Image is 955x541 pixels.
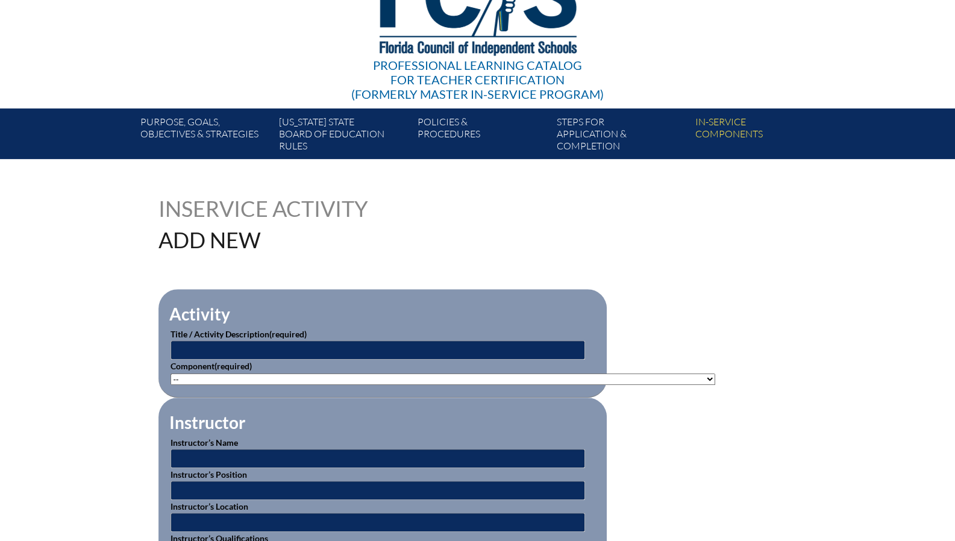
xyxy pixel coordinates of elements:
legend: Activity [168,304,231,324]
select: activity_component[data][] [171,374,715,385]
h1: Add New [158,229,554,251]
a: Policies &Procedures [413,113,551,159]
a: [US_STATE] StateBoard of Education rules [274,113,413,159]
legend: Instructor [168,412,246,433]
span: (required) [214,361,252,371]
label: Title / Activity Description [171,329,307,339]
a: Purpose, goals,objectives & strategies [135,113,274,159]
a: Steps forapplication & completion [552,113,690,159]
h1: Inservice Activity [158,198,401,219]
span: (required) [269,329,307,339]
span: for Teacher Certification [390,72,565,87]
label: Instructor’s Position [171,469,247,480]
a: In-servicecomponents [690,113,829,159]
label: Instructor’s Location [171,501,248,511]
label: Component [171,361,252,371]
div: Professional Learning Catalog (formerly Master In-service Program) [351,58,604,101]
label: Instructor’s Name [171,437,238,448]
